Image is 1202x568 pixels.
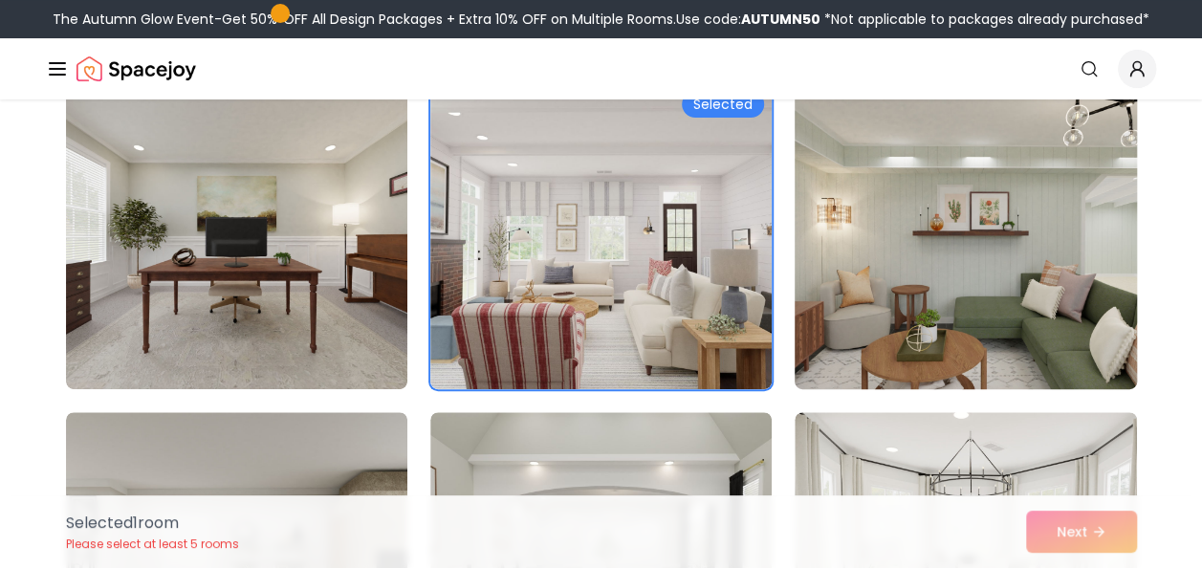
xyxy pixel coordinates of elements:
[66,83,407,389] img: Room room-1
[46,38,1156,99] nav: Global
[820,10,1149,29] span: *Not applicable to packages already purchased*
[430,83,772,389] img: Room room-2
[76,50,196,88] a: Spacejoy
[66,536,239,552] p: Please select at least 5 rooms
[786,76,1145,397] img: Room room-3
[53,10,1149,29] div: The Autumn Glow Event-Get 50% OFF All Design Packages + Extra 10% OFF on Multiple Rooms.
[76,50,196,88] img: Spacejoy Logo
[676,10,820,29] span: Use code:
[682,91,764,118] div: Selected
[66,512,239,535] p: Selected 1 room
[741,10,820,29] b: AUTUMN50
